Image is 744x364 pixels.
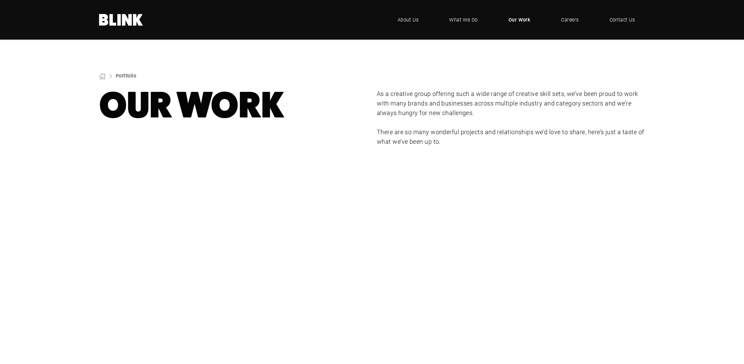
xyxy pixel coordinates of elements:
[116,72,136,79] a: Portfolio
[377,89,645,118] p: As a creative group offering such a wide range of creative skill sets, we’ve been proud to work w...
[561,16,578,24] span: Careers
[439,10,488,30] a: What We Do
[377,127,645,146] p: There are so many wonderful projects and relationships we’d love to share, here’s just a taste of...
[398,16,419,24] span: About Us
[551,10,589,30] a: Careers
[387,10,429,30] a: About Us
[449,16,478,24] span: What We Do
[599,10,645,30] a: Contact Us
[99,89,367,121] h1: Our Work
[509,16,531,24] span: Our Work
[610,16,635,24] span: Contact Us
[498,10,541,30] a: Our Work
[99,14,143,26] a: Home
